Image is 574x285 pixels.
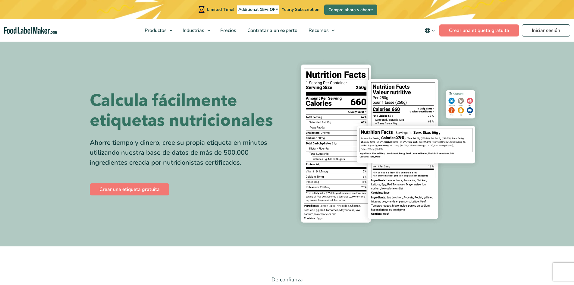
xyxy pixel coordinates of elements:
[90,91,283,131] h1: Calcula fácilmente etiquetas nutricionales
[143,27,167,34] span: Productos
[90,138,283,168] div: Ahorre tiempo y dinero, cree su propia etiqueta en minutos utilizando nuestra base de datos de má...
[237,5,279,14] span: Additional 15% OFF
[303,19,338,42] a: Recursos
[90,275,485,284] p: De confianza
[282,7,319,12] span: Yearly Subscription
[246,27,298,34] span: Contratar a un experto
[90,183,169,195] a: Crear una etiqueta gratuita
[177,19,213,42] a: Industrias
[439,24,519,36] a: Crear una etiqueta gratuita
[307,27,329,34] span: Recursos
[207,7,234,12] span: Limited Time!
[522,24,570,36] a: Iniciar sesión
[242,19,302,42] a: Contratar a un experto
[139,19,176,42] a: Productos
[324,5,377,15] a: Compre ahora y ahorre
[181,27,205,34] span: Industrias
[215,19,240,42] a: Precios
[218,27,237,34] span: Precios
